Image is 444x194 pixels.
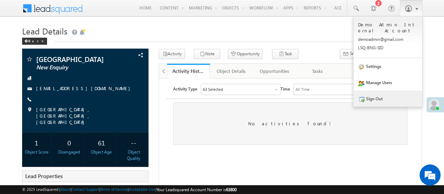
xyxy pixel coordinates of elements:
[296,64,339,79] a: Tasks
[22,38,47,45] div: Back
[36,85,134,91] a: [EMAIL_ADDRESS][DOMAIN_NAME]
[36,106,138,125] span: [GEOGRAPHIC_DATA], [GEOGRAPHIC_DATA], [GEOGRAPHIC_DATA]
[95,148,127,158] em: Start Chat
[24,149,49,155] div: Object Score
[89,136,114,149] div: 61
[121,136,146,149] div: --
[36,64,114,71] span: New Enquiry
[216,67,247,75] div: Object Details
[22,37,51,43] a: Back
[350,50,370,57] span: Send Email
[272,49,298,59] button: Task
[358,45,418,50] p: LSQ-B NG-SI D
[121,149,146,162] div: Object Quality
[226,187,237,192] span: 63800
[353,74,422,90] a: Manage Users
[37,37,118,46] div: Chat with us now
[259,67,290,75] div: Opportunities
[60,187,71,192] a: About
[210,64,253,79] a: Object Details
[14,24,248,66] div: No activities found!
[340,49,373,59] button: Send Email
[358,21,418,33] p: Demo Admin Internal Account
[22,186,237,193] span: © 2025 LeadSquared | | | | |
[157,187,237,192] span: Your Leadsquared Account Number is
[353,17,422,58] a: Demo Admin Internal Account demoadmin@gmail.com LSQ-BNG-SID
[167,64,210,79] a: Activity History
[302,67,333,75] div: Tasks
[137,8,151,14] div: All Time
[228,49,263,59] button: Opportunity
[159,49,185,59] button: Activity
[89,149,114,155] div: Object Age
[345,67,376,75] div: Notes
[9,65,128,143] textarea: Type your message and hit 'Enter'
[353,90,422,107] a: Sign Out
[339,64,382,79] a: Notes
[14,5,38,16] span: Activity Type
[12,37,29,46] img: d_60004797649_company_0_60004797649
[24,136,49,149] div: 1
[172,68,205,74] div: Activity History
[72,187,99,192] a: Contact Support
[42,6,121,16] div: Insurance Purchased,Cement Deal,Email Bounced,Email Link Clicked,Email Marked Spam & 58 more..
[100,187,128,192] a: Terms of Service
[57,149,82,155] div: Disengaged
[121,5,131,16] span: Time
[44,8,64,14] div: 63 Selected
[22,25,67,37] span: Lead Details
[253,64,296,79] a: Opportunities
[129,187,155,192] a: Acceptable Use
[194,49,220,59] button: Note
[115,4,132,20] div: Minimize live chat window
[36,56,114,63] span: [GEOGRAPHIC_DATA]
[57,136,82,149] div: 0
[358,37,418,42] p: demoa dmin@ gmail .com
[353,58,422,74] a: Settings
[25,173,62,180] span: Lead Properties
